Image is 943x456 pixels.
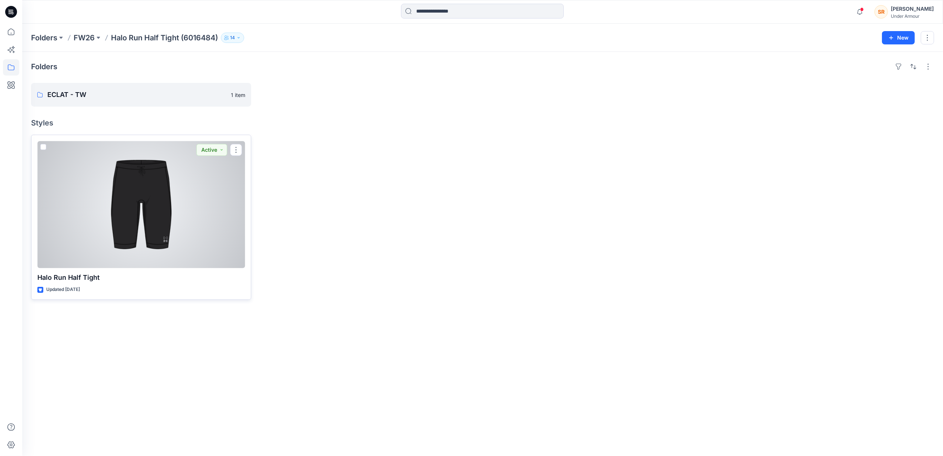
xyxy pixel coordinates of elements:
div: SR [875,5,888,19]
a: ECLAT - TW1 item [31,83,251,107]
button: New [882,31,915,44]
div: Under Armour [891,13,934,19]
button: 14 [221,33,244,43]
p: Halo Run Half Tight (6016484) [111,33,218,43]
div: [PERSON_NAME] [891,4,934,13]
p: Updated [DATE] [46,286,80,294]
p: ECLAT - TW [47,90,226,100]
p: Halo Run Half Tight [37,272,245,283]
p: 14 [230,34,235,42]
h4: Styles [31,118,934,127]
h4: Folders [31,62,57,71]
a: Folders [31,33,57,43]
p: 1 item [231,91,245,99]
a: FW26 [74,33,95,43]
a: Halo Run Half Tight [37,141,245,268]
